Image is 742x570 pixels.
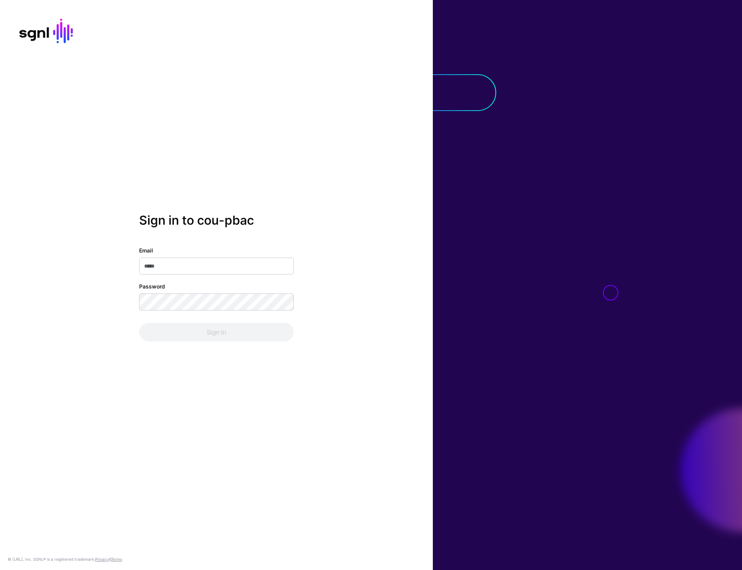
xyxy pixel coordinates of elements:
h2: Sign in to cou-pbac [139,213,294,228]
div: © [URL], Inc. SGNL® is a registered trademark. & [8,556,122,562]
a: Privacy [95,557,109,561]
label: Password [139,282,165,290]
label: Email [139,246,153,254]
a: Terms [111,557,122,561]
